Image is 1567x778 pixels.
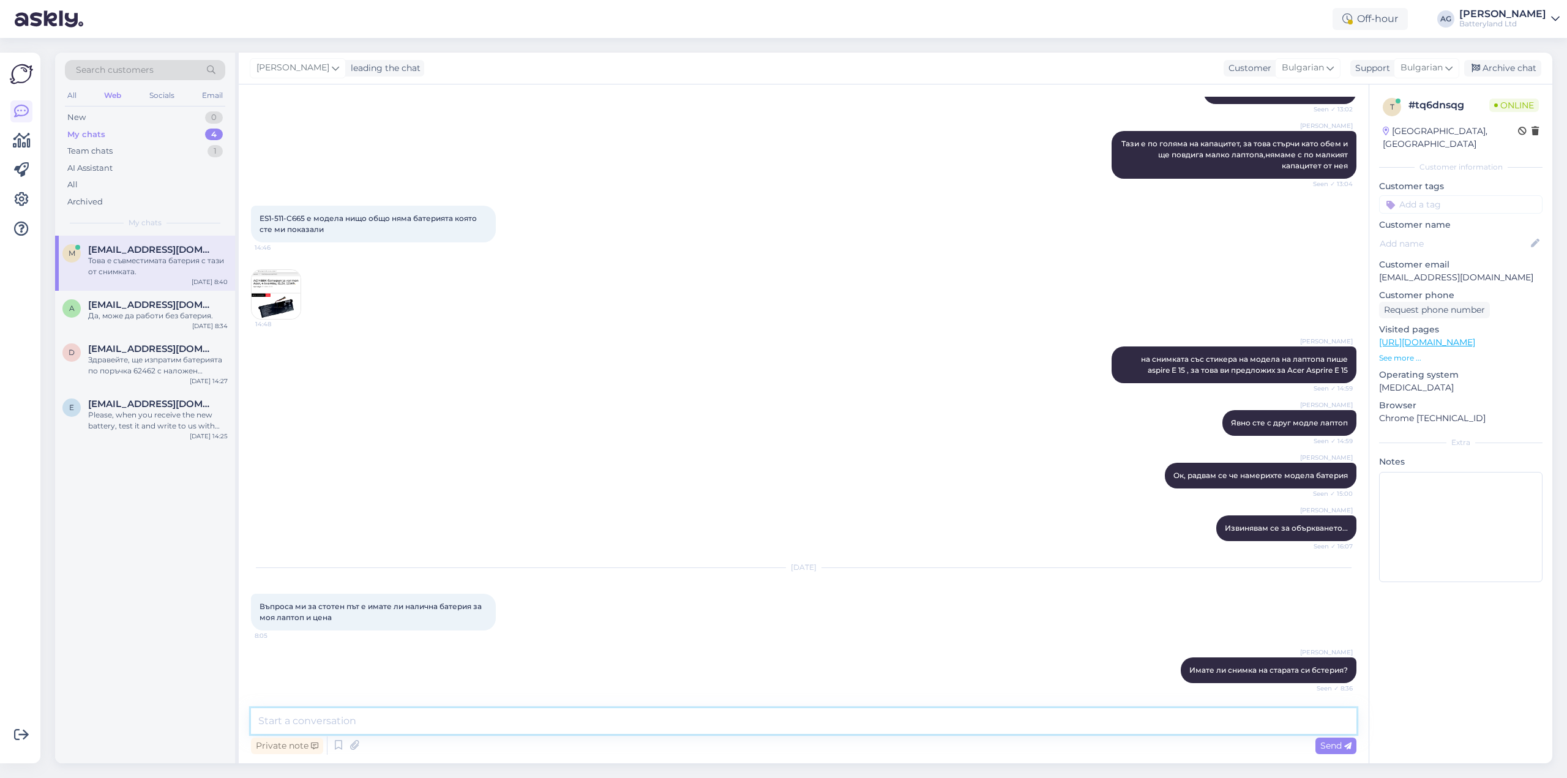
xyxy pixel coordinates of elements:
span: Имате ли снимка на старата си бстерия? [1189,665,1348,675]
div: Support [1350,62,1390,75]
div: Archived [67,196,103,208]
p: Customer email [1379,258,1543,271]
div: Здравейте, ще изпратим батерията по поръчка 62462 с наложен платеж. [88,354,228,376]
div: Extra [1379,437,1543,448]
span: 14:48 [255,320,301,329]
p: [MEDICAL_DATA] [1379,381,1543,394]
span: [PERSON_NAME] [256,61,329,75]
div: Web [102,88,124,103]
span: [PERSON_NAME] [1300,506,1353,515]
div: [DATE] 14:25 [190,432,228,441]
div: Да, може да работи без батерия. [88,310,228,321]
span: 14:46 [255,243,301,252]
div: Please, when you receive the new battery, test it and write to us with your feedback. [88,410,228,432]
span: Тази е по голяма на капацитет, за това стърчи като обем и ще повдига малко лаптопа,нямаме с по ма... [1121,139,1350,170]
p: Browser [1379,399,1543,412]
span: eduardharsing@yahoo.com [88,398,215,410]
div: Archive chat [1464,60,1541,77]
div: [DATE] 8:34 [192,321,228,331]
span: Seen ✓ 13:04 [1307,179,1353,189]
p: [EMAIL_ADDRESS][DOMAIN_NAME] [1379,271,1543,284]
p: Visited pages [1379,323,1543,336]
a: [URL][DOMAIN_NAME] [1379,337,1475,348]
span: Извинявам се за объркването... [1225,523,1348,533]
div: Customer [1224,62,1271,75]
div: [DATE] 8:40 [192,277,228,286]
span: milenmeisipako@gmail.com [88,244,215,255]
div: leading the chat [346,62,421,75]
span: Seen ✓ 14:59 [1307,436,1353,446]
span: Bulgarian [1401,61,1443,75]
div: Customer information [1379,162,1543,173]
span: angelov@inrne.bas.bg [88,299,215,310]
span: [PERSON_NAME] [1300,337,1353,346]
p: Customer phone [1379,289,1543,302]
div: New [67,111,86,124]
input: Add a tag [1379,195,1543,214]
div: 0 [205,111,223,124]
span: 8:05 [255,631,301,640]
div: # tq6dnsqg [1408,98,1489,113]
span: Seen ✓ 13:02 [1307,105,1353,114]
span: My chats [129,217,162,228]
span: dada5212@o2.pl [88,343,215,354]
span: Seen ✓ 8:36 [1307,684,1353,693]
div: Team chats [67,145,113,157]
span: Bulgarian [1282,61,1324,75]
span: ES1-511-C665 е модела нищо общо няма батерията която сте ми показали [260,214,479,234]
img: Askly Logo [10,62,33,86]
div: [DATE] [251,562,1356,573]
p: Customer tags [1379,180,1543,193]
div: Това е съвместимата батерия с тази от снимката. [88,255,228,277]
span: Send [1320,740,1352,751]
p: See more ... [1379,353,1543,364]
div: [DATE] 14:27 [190,376,228,386]
div: Batteryland Ltd [1459,19,1546,29]
span: [PERSON_NAME] [1300,400,1353,410]
span: e [69,403,74,412]
span: d [69,348,75,357]
div: AG [1437,10,1454,28]
div: [GEOGRAPHIC_DATA], [GEOGRAPHIC_DATA] [1383,125,1518,151]
a: [PERSON_NAME]Batteryland Ltd [1459,9,1560,29]
span: t [1390,102,1394,111]
div: Email [200,88,225,103]
span: Въпроса ми за стотен път е имате ли налична батерия за моя лаптоп и цена [260,602,484,622]
p: Notes [1379,455,1543,468]
span: Ок, радвам се че намерихте модела батерия [1173,471,1348,480]
span: m [69,249,75,258]
span: Seen ✓ 16:07 [1307,542,1353,551]
span: Явно сте с друг модле лаптоп [1231,418,1348,427]
div: Off-hour [1333,8,1408,30]
span: Seen ✓ 14:59 [1307,384,1353,393]
p: Chrome [TECHNICAL_ID] [1379,412,1543,425]
span: Online [1489,99,1539,112]
p: Customer name [1379,219,1543,231]
div: 4 [205,129,223,141]
div: Request phone number [1379,302,1490,318]
p: Operating system [1379,368,1543,381]
div: My chats [67,129,105,141]
span: на снимката със стикера на модела на лаптопа пише aspire E 15 , за това ви предложих за Acer Aspr... [1141,354,1350,375]
span: Seen ✓ 15:00 [1307,489,1353,498]
img: Attachment [252,270,301,319]
div: Private note [251,738,323,754]
span: [PERSON_NAME] [1300,121,1353,130]
div: [PERSON_NAME] [1459,9,1546,19]
span: [PERSON_NAME] [1300,648,1353,657]
div: 1 [208,145,223,157]
div: All [65,88,79,103]
div: All [67,179,78,191]
span: a [69,304,75,313]
span: Search customers [76,64,154,77]
input: Add name [1380,237,1528,250]
div: Socials [147,88,177,103]
div: AI Assistant [67,162,113,174]
span: [PERSON_NAME] [1300,453,1353,462]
